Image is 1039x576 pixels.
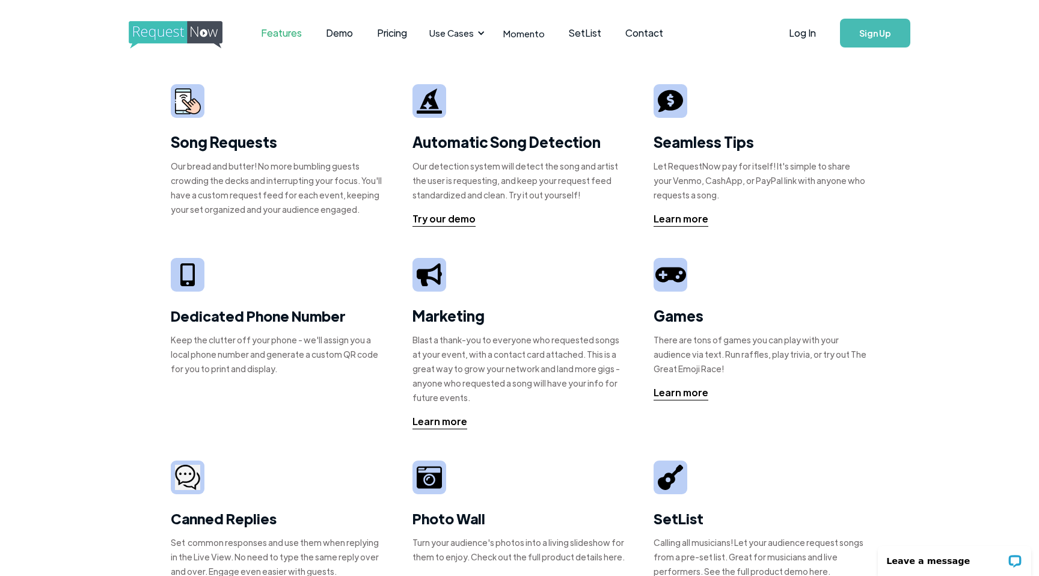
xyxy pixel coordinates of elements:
a: Sign Up [840,19,910,47]
a: Learn more [412,414,467,429]
div: Our bread and butter! No more bumbling guests crowding the decks and interrupting your focus. You... [171,159,385,216]
div: Let RequestNow pay for itself! It's simple to share your Venmo, CashApp, or PayPal link with anyo... [654,159,868,202]
a: Features [249,14,314,52]
img: megaphone [417,263,442,286]
div: Use Cases [429,26,474,40]
strong: SetList [654,509,703,528]
div: Try our demo [412,212,476,226]
img: requestnow logo [129,21,245,49]
div: Learn more [654,212,708,226]
a: Pricing [365,14,419,52]
strong: Canned Replies [171,509,277,528]
strong: Dedicated Phone Number [171,306,346,325]
strong: Automatic Song Detection [412,132,601,151]
div: Use Cases [422,14,488,52]
a: Demo [314,14,365,52]
strong: Song Requests [171,132,277,151]
a: home [129,21,219,45]
img: camera icon [417,465,442,490]
strong: Marketing [412,306,485,325]
div: There are tons of games you can play with your audience via text. Run raffles, play trivia, or tr... [654,332,868,376]
a: Log In [777,12,828,54]
img: wizard hat [417,88,442,114]
a: Momento [491,16,557,51]
a: Contact [613,14,675,52]
div: Turn your audience's photos into a living slideshow for them to enjoy. Check out the full product... [412,535,627,564]
img: video game [655,263,685,287]
img: guitar [658,465,683,490]
a: Learn more [654,385,708,400]
div: Our detection system will detect the song and artist the user is requesting, and keep your reques... [412,159,627,202]
strong: Games [654,306,703,325]
div: Keep the clutter off your phone - we'll assign you a local phone number and generate a custom QR ... [171,332,385,376]
a: Try our demo [412,212,476,227]
img: smarphone [175,88,201,114]
div: Blast a thank-you to everyone who requested songs at your event, with a contact card attached. Th... [412,332,627,405]
strong: Seamless Tips [654,132,754,151]
img: iphone [180,263,195,287]
a: SetList [557,14,613,52]
img: camera icon [175,465,200,491]
a: Learn more [654,212,708,227]
img: tip sign [658,88,683,114]
strong: Photo Wall [412,509,485,528]
iframe: LiveChat chat widget [870,538,1039,576]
